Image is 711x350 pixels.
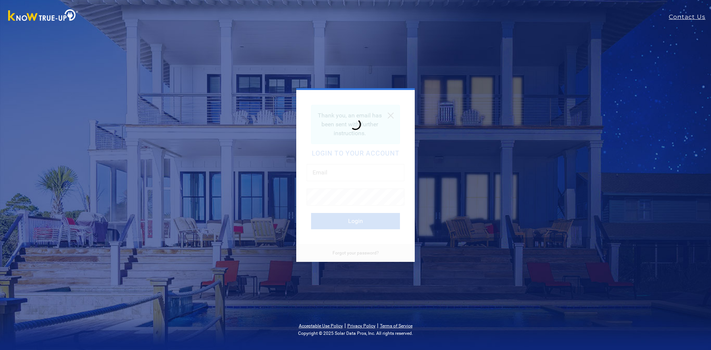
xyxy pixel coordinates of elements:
[377,322,378,329] span: |
[669,13,711,21] a: Contact Us
[299,323,343,329] a: Acceptable Use Policy
[380,323,413,329] a: Terms of Service
[344,322,346,329] span: |
[347,323,375,329] a: Privacy Policy
[4,8,82,24] img: Know True-Up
